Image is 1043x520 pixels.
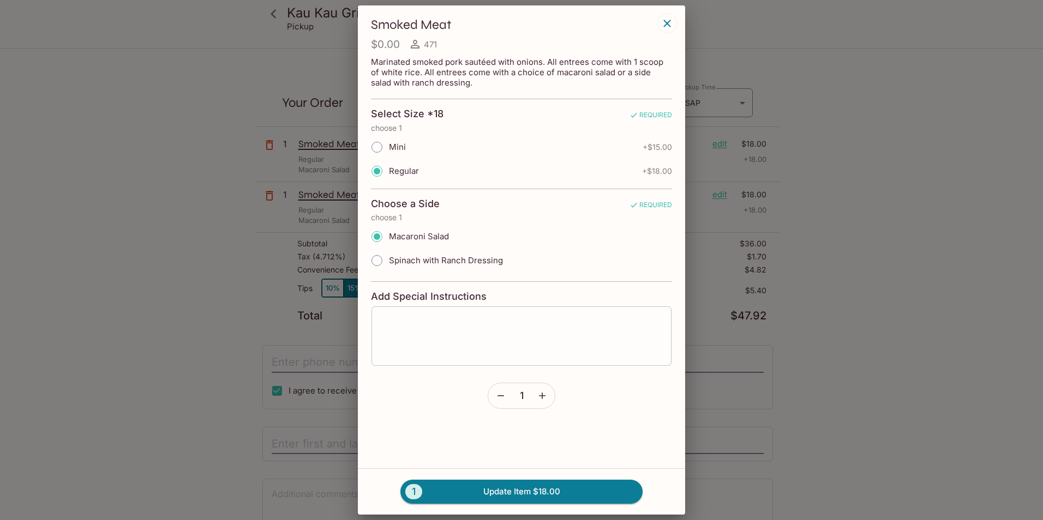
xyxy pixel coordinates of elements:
h3: Smoked Meat [371,16,655,33]
p: choose 1 [371,213,672,222]
p: Marinated smoked pork sautéed with onions. All entrees come with 1 scoop of white rice. All entre... [371,57,672,88]
span: 471 [424,39,437,50]
span: REQUIRED [630,111,672,123]
span: + $15.00 [643,143,672,152]
button: 1Update Item $18.00 [400,480,643,504]
span: 1 [520,390,524,402]
span: REQUIRED [630,201,672,213]
p: choose 1 [371,124,672,132]
h4: Choose a Side [371,198,440,210]
h4: Select Size *18 [371,108,443,120]
span: Spinach with Ranch Dressing [389,255,503,265]
h4: Add Special Instructions [371,291,672,303]
span: Mini [389,142,406,152]
span: 1 [405,484,422,499]
span: + $18.00 [642,167,672,176]
span: Regular [389,166,419,176]
h4: $0.00 [371,38,400,51]
span: Macaroni Salad [389,231,449,241]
